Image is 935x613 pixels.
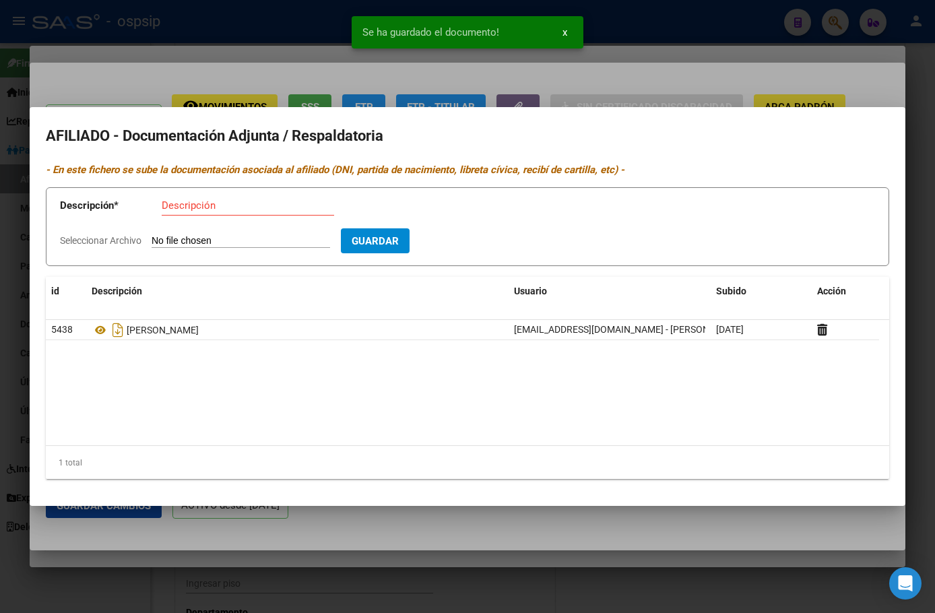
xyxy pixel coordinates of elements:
[51,286,59,296] span: id
[812,277,879,306] datatable-header-cell: Acción
[127,325,199,335] span: [PERSON_NAME]
[817,286,846,296] span: Acción
[60,198,162,214] p: Descripción
[509,277,711,306] datatable-header-cell: Usuario
[562,26,567,38] span: x
[60,235,141,246] span: Seleccionar Archivo
[716,324,744,335] span: [DATE]
[51,324,73,335] span: 5438
[341,228,410,253] button: Guardar
[362,26,499,39] span: Se ha guardado el documento!
[86,277,509,306] datatable-header-cell: Descripción
[352,235,399,247] span: Guardar
[716,286,746,296] span: Subido
[46,164,624,176] i: - En este fichero se sube la documentación asociada al afiliado (DNI, partida de nacimiento, libr...
[46,277,86,306] datatable-header-cell: id
[711,277,812,306] datatable-header-cell: Subido
[514,324,742,335] span: [EMAIL_ADDRESS][DOMAIN_NAME] - [PERSON_NAME]
[46,123,889,149] h2: AFILIADO - Documentación Adjunta / Respaldatoria
[109,319,127,341] i: Descargar documento
[889,567,922,600] div: Open Intercom Messenger
[514,286,547,296] span: Usuario
[552,20,578,44] button: x
[46,446,889,480] div: 1 total
[92,286,142,296] span: Descripción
